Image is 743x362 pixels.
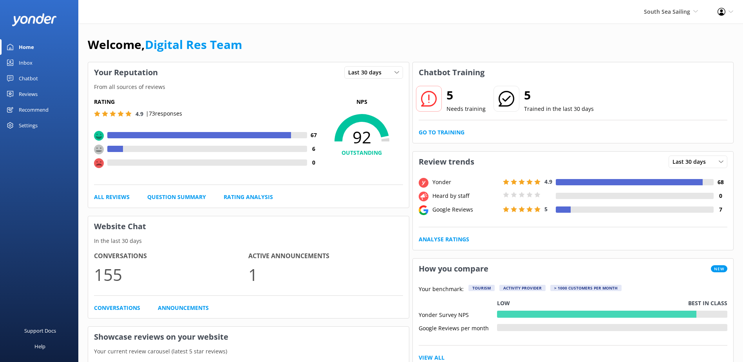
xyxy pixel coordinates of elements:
[158,304,209,312] a: Announcements
[430,205,501,214] div: Google Reviews
[524,86,594,105] h2: 5
[34,338,45,354] div: Help
[307,145,321,153] h4: 6
[88,347,409,356] p: Your current review carousel (latest 5 star reviews)
[88,35,242,54] h1: Welcome,
[12,13,57,26] img: yonder-white-logo.png
[413,152,480,172] h3: Review trends
[644,8,690,15] span: South Sea Sailing
[88,216,409,237] h3: Website Chat
[497,299,510,308] p: Low
[88,83,409,91] p: From all sources of reviews
[672,157,710,166] span: Last 30 days
[419,311,497,318] div: Yonder Survey NPS
[524,105,594,113] p: Trained in the last 30 days
[19,102,49,118] div: Recommend
[447,105,486,113] p: Needs training
[19,55,33,71] div: Inbox
[419,285,464,294] p: Your benchmark:
[321,98,403,106] p: NPS
[224,193,273,201] a: Rating Analysis
[430,178,501,186] div: Yonder
[499,285,546,291] div: Activity Provider
[19,71,38,86] div: Chatbot
[688,299,727,308] p: Best in class
[419,235,469,244] a: Analyse Ratings
[24,323,56,338] div: Support Docs
[447,86,486,105] h2: 5
[19,86,38,102] div: Reviews
[419,353,445,362] a: View All
[544,178,552,185] span: 4.9
[248,261,403,288] p: 1
[307,158,321,167] h4: 0
[550,285,622,291] div: > 1000 customers per month
[419,324,497,331] div: Google Reviews per month
[714,178,727,186] h4: 68
[307,131,321,139] h4: 67
[321,127,403,147] span: 92
[711,265,727,272] span: New
[19,39,34,55] div: Home
[94,98,321,106] h5: Rating
[714,205,727,214] h4: 7
[413,62,490,83] h3: Chatbot Training
[94,251,248,261] h4: Conversations
[544,205,548,213] span: 5
[94,304,140,312] a: Conversations
[19,118,38,133] div: Settings
[714,192,727,200] h4: 0
[94,261,248,288] p: 155
[468,285,495,291] div: Tourism
[88,62,164,83] h3: Your Reputation
[248,251,403,261] h4: Active Announcements
[348,68,386,77] span: Last 30 days
[88,237,409,245] p: In the last 30 days
[147,193,206,201] a: Question Summary
[94,193,130,201] a: All Reviews
[146,109,182,118] p: | 73 responses
[88,327,409,347] h3: Showcase reviews on your website
[321,148,403,157] h4: OUTSTANDING
[145,36,242,52] a: Digital Res Team
[419,128,465,137] a: Go to Training
[430,192,501,200] div: Heard by staff
[413,259,494,279] h3: How you compare
[136,110,143,118] span: 4.9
